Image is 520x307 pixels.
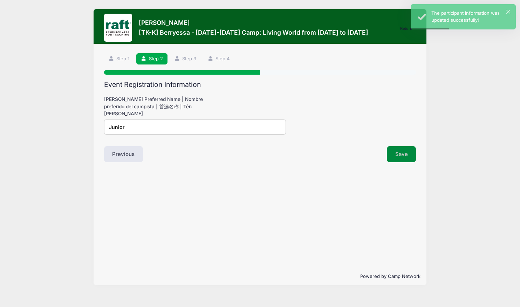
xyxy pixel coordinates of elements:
h3: [PERSON_NAME] [139,19,368,26]
a: Step 2 [136,53,167,65]
p: Powered by Camp Network [100,273,421,280]
button: Save [387,146,416,162]
div: The participant information was updated successfully! [431,10,510,23]
button: × [506,10,510,14]
a: Step 4 [203,53,234,65]
a: Step 1 [104,53,134,65]
a: Return [397,25,416,33]
a: Step 3 [170,53,201,65]
h2: Event Registration Information [104,81,416,89]
button: Previous [104,146,143,162]
h3: [TK-K] Berryessa - [DATE]-[DATE] Camp: Living World from [DATE] to [DATE] [139,29,368,36]
label: [PERSON_NAME] Preferred Name | Nombre preferido del campista | 首选名称 | Tên [PERSON_NAME] [104,96,208,117]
